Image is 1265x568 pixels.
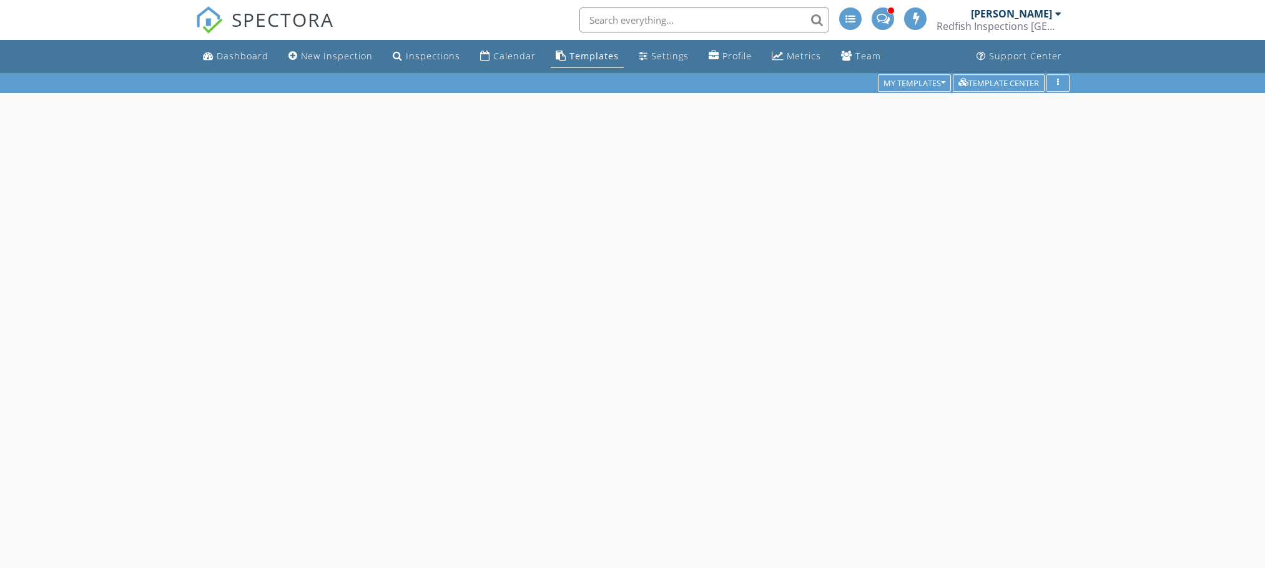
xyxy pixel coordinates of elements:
[232,6,334,32] span: SPECTORA
[195,17,334,43] a: SPECTORA
[971,7,1052,20] div: [PERSON_NAME]
[972,45,1067,68] a: Support Center
[195,6,223,34] img: The Best Home Inspection Software - Spectora
[406,50,460,62] div: Inspections
[767,45,826,68] a: Metrics
[301,50,373,62] div: New Inspection
[634,45,694,68] a: Settings
[475,45,541,68] a: Calendar
[198,45,273,68] a: Dashboard
[569,50,619,62] div: Templates
[217,50,268,62] div: Dashboard
[283,45,378,68] a: New Inspection
[704,45,757,68] a: Company Profile
[953,74,1045,92] button: Template Center
[651,50,689,62] div: Settings
[787,50,821,62] div: Metrics
[953,77,1045,88] a: Template Center
[493,50,536,62] div: Calendar
[579,7,829,32] input: Search everything...
[722,50,752,62] div: Profile
[836,45,886,68] a: Team
[884,79,945,87] div: My Templates
[855,50,881,62] div: Team
[551,45,624,68] a: Templates
[937,20,1061,32] div: Redfish Inspections Houston
[878,74,951,92] button: My Templates
[388,45,465,68] a: Inspections
[989,50,1062,62] div: Support Center
[958,79,1039,87] div: Template Center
